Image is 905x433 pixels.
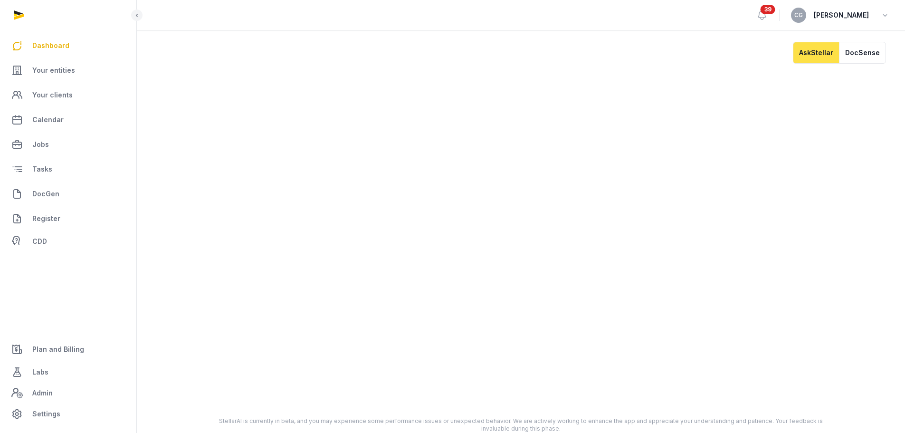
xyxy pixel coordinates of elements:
[8,108,129,131] a: Calendar
[8,59,129,82] a: Your entities
[761,5,775,14] span: 39
[32,366,48,378] span: Labs
[793,42,839,64] button: AskStellar
[8,34,129,57] a: Dashboard
[32,164,52,175] span: Tasks
[32,236,47,247] span: CDD
[8,232,129,251] a: CDD
[32,139,49,150] span: Jobs
[791,8,806,23] button: CG
[32,65,75,76] span: Your entities
[8,84,129,106] a: Your clients
[32,40,69,51] span: Dashboard
[839,42,886,64] button: DocSense
[8,183,129,205] a: DocGen
[8,338,129,361] a: Plan and Billing
[32,89,73,101] span: Your clients
[214,417,829,433] div: StellarAI is currently in beta, and you may experience some performance issues or unexpected beha...
[32,387,53,399] span: Admin
[8,361,129,384] a: Labs
[814,10,869,21] span: [PERSON_NAME]
[32,114,64,125] span: Calendar
[32,344,84,355] span: Plan and Billing
[8,207,129,230] a: Register
[8,158,129,181] a: Tasks
[32,408,60,420] span: Settings
[32,188,59,200] span: DocGen
[8,403,129,425] a: Settings
[8,384,129,403] a: Admin
[794,12,803,18] span: CG
[8,133,129,156] a: Jobs
[32,213,60,224] span: Register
